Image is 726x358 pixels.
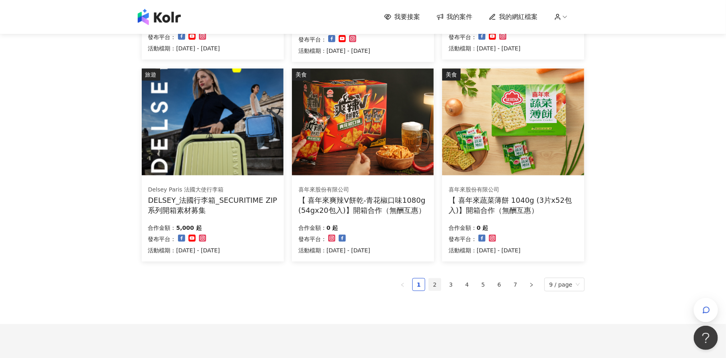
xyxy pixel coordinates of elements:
span: 我的網紅檔案 [499,12,538,21]
a: 4 [461,279,473,291]
img: logo [138,9,181,25]
li: 3 [445,278,457,291]
li: 1 [412,278,425,291]
p: 合作金額： [298,223,327,233]
li: 7 [509,278,522,291]
span: left [400,283,405,287]
li: 4 [461,278,474,291]
p: 活動檔期：[DATE] - [DATE] [298,46,370,56]
p: 活動檔期：[DATE] - [DATE] [449,44,521,53]
div: 喜年來股份有限公司 [298,186,427,194]
p: 0 起 [477,223,488,233]
div: 美食 [292,69,310,81]
li: 6 [493,278,506,291]
p: 發布平台： [298,234,327,244]
span: 我的案件 [447,12,473,21]
img: 喜年來蔬菜薄餅 1040g (3片x52包入 [442,69,584,175]
div: Delsey Paris 法國大使行李箱 [148,186,277,194]
p: 發布平台： [298,35,327,44]
li: Previous Page [396,278,409,291]
p: 發布平台： [449,234,477,244]
a: 1 [413,279,425,291]
p: 活動檔期：[DATE] - [DATE] [148,44,220,53]
p: 發布平台： [148,234,176,244]
p: 合作金額： [148,223,176,233]
a: 我要接案 [384,12,420,21]
a: 2 [429,279,441,291]
p: 活動檔期：[DATE] - [DATE] [148,246,220,255]
span: 9 / page [549,278,580,291]
button: right [525,278,538,291]
p: 5,000 起 [176,223,202,233]
a: 7 [509,279,521,291]
div: DELSEY_法國行李箱_SECURITIME ZIP系列開箱素材募集 [148,195,277,215]
li: 2 [428,278,441,291]
div: 【 喜年來爽辣V餅乾-青花椒口味1080g (54gx20包入)】開箱合作（無酬互惠） [298,195,428,215]
p: 發布平台： [449,32,477,42]
p: 活動檔期：[DATE] - [DATE] [449,246,521,255]
li: 5 [477,278,490,291]
li: Next Page [525,278,538,291]
span: right [529,283,534,287]
div: 【 喜年來蔬菜薄餅 1040g (3片x52包入)】開箱合作（無酬互惠） [449,195,578,215]
a: 3 [445,279,457,291]
img: 【DELSEY】SECURITIME ZIP旅行箱 [142,69,283,175]
img: 喜年來爽辣V餅乾-青花椒口味1080g (54gx20包入) [292,69,434,175]
button: left [396,278,409,291]
span: 我要接案 [395,12,420,21]
p: 發布平台： [148,32,176,42]
a: 6 [493,279,505,291]
p: 活動檔期：[DATE] - [DATE] [298,246,370,255]
div: 美食 [442,69,461,81]
a: 5 [477,279,489,291]
p: 合作金額： [449,223,477,233]
div: Page Size [544,278,585,291]
div: 喜年來股份有限公司 [449,186,577,194]
div: 旅遊 [142,69,160,81]
p: 0 起 [327,223,338,233]
a: 我的案件 [436,12,473,21]
a: 我的網紅檔案 [489,12,538,21]
iframe: Help Scout Beacon - Open [694,326,718,350]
